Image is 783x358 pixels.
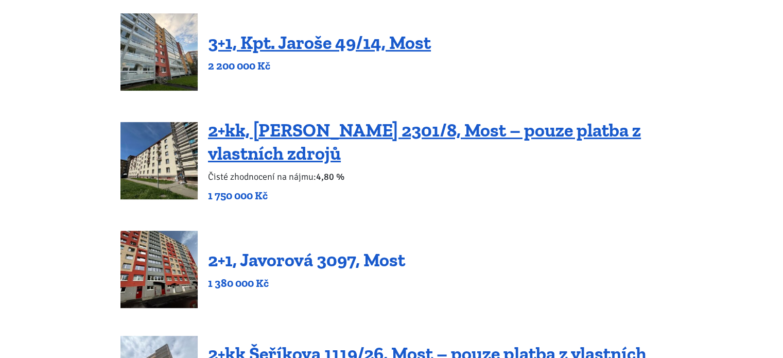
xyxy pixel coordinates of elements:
p: 1 380 000 Kč [208,276,405,291]
p: Čisté zhodnocení na nájmu: [208,169,663,184]
a: 2+1, Javorová 3097, Most [208,249,405,271]
a: 3+1, Kpt. Jaroše 49/14, Most [208,31,431,54]
p: 2 200 000 Kč [208,59,431,73]
b: 4,80 % [316,171,344,182]
a: 2+kk, [PERSON_NAME] 2301/8, Most – pouze platba z vlastních zdrojů [208,119,641,164]
p: 1 750 000 Kč [208,189,663,203]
